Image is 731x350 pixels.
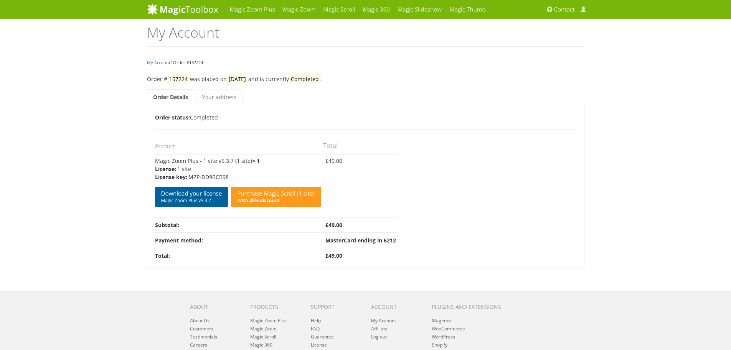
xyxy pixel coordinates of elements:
strong: License key: [155,173,187,181]
strong: × 1 [252,157,260,164]
a: Your address [196,89,243,105]
th: Product [155,138,323,154]
a: Magento [432,317,451,324]
td: Magic Zoom Plus - 1 site v5.3.7 (1 site) [155,154,323,217]
a: Help [311,317,321,324]
a: FAQ [311,325,320,332]
th: Payment method: [155,232,323,248]
nav: / Order #157224 [147,58,584,67]
a: WooCommerce [432,325,465,332]
a: Shopify [432,342,447,348]
h6: Support [311,304,360,310]
a: About Us [190,317,210,324]
a: Customers [190,325,213,332]
mark: 157224 [167,74,190,84]
th: Total [323,138,398,154]
th: Subtotal: [155,217,323,232]
bdi: 49.00 [325,221,342,229]
strong: License: [155,165,176,173]
bdi: 49.00 [325,252,342,259]
a: Magic Zoom Plus [250,317,287,324]
a: Guarantee [311,333,334,340]
p: Order # was placed on and is currently . [147,75,584,83]
mark: Completed [289,74,321,84]
b: With 35% discount [237,197,280,204]
a: Magic 360 [250,342,272,348]
h6: Account [371,304,420,310]
p: Completed [155,113,576,122]
a: Download your licenseMagic Zoom Plus v5.3.7 [155,187,228,207]
a: Order Details [147,89,194,105]
a: Testimonials [190,333,217,340]
span: Magic Zoom Plus v5.3.7 [161,197,222,204]
a: License [311,342,327,348]
b: Order status: [155,114,190,121]
p: MZP-DD9BCB98 [155,173,321,181]
a: Magic Zoom [250,325,277,332]
a: Magic Scroll [250,333,276,340]
span: £ [325,252,328,259]
a: My Account [371,317,396,324]
img: MagicToolbox.com - Image tools for your website [147,3,218,15]
a: WordPress [432,333,455,340]
a: Affiliate [371,325,388,332]
span: Contact [554,6,575,13]
h6: Products [250,304,299,310]
bdi: 49.00 [325,157,342,164]
a: My Account [147,60,170,65]
span: £ [325,221,328,229]
p: 1 site [155,165,321,173]
h6: Plugins and extensions [432,304,511,310]
a: Careers [190,342,207,348]
td: MasterCard ending in 6212 [323,232,398,248]
mark: [DATE] [227,74,248,84]
a: Log out [371,333,387,340]
h6: About [190,304,239,310]
span: £ [325,157,328,164]
h1: My Account [147,25,584,46]
th: Total: [155,248,323,263]
a: Purchase Magic Scroll (1 site)With 35% discount [231,187,320,207]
